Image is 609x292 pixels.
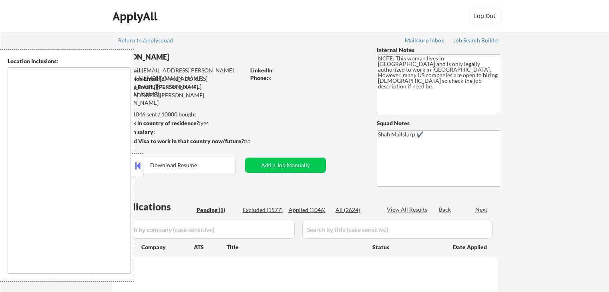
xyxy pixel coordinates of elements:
[8,57,131,65] div: Location Inclusions:
[111,37,181,45] a: ← Return to /applysquad
[405,38,445,43] div: Mailslurp Inbox
[112,52,277,62] div: [PERSON_NAME]
[112,83,245,107] div: [PERSON_NAME][EMAIL_ADDRESS][PERSON_NAME][DOMAIN_NAME]
[243,206,283,214] div: Excluded (1577)
[469,8,501,24] button: Log Out
[112,156,235,174] button: Download Resume
[197,206,237,214] div: Pending (1)
[113,66,245,82] div: [EMAIL_ADDRESS][PERSON_NAME][PERSON_NAME][DOMAIN_NAME]
[112,110,245,118] div: 1046 sent / 10000 bought
[336,206,376,214] div: All (2624)
[405,37,445,45] a: Mailslurp Inbox
[289,206,329,214] div: Applied (1046)
[302,220,492,239] input: Search by title (case sensitive)
[112,120,201,126] strong: Can work in country of residence?:
[453,38,500,43] div: Job Search Builder
[439,206,452,214] div: Back
[115,202,194,212] div: Applications
[250,74,268,81] strong: Phone:
[250,74,364,82] div: x
[244,137,267,145] div: no
[377,119,500,127] div: Squad Notes
[250,67,274,74] strong: LinkedIn:
[387,206,430,214] div: View All Results
[453,243,488,251] div: Date Applied
[194,243,227,251] div: ATS
[227,243,365,251] div: Title
[111,38,181,43] div: ← Return to /applysquad
[475,206,488,214] div: Next
[141,243,194,251] div: Company
[377,46,500,54] div: Internal Notes
[112,138,245,144] strong: Will need Visa to work in that country now/future?:
[372,240,441,254] div: Status
[112,119,243,127] div: yes
[115,220,295,239] input: Search by company (case sensitive)
[245,158,326,173] button: Add a Job Manually
[113,75,245,98] div: [EMAIL_ADDRESS][PERSON_NAME][PERSON_NAME][DOMAIN_NAME]
[113,10,160,23] div: ApplyAll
